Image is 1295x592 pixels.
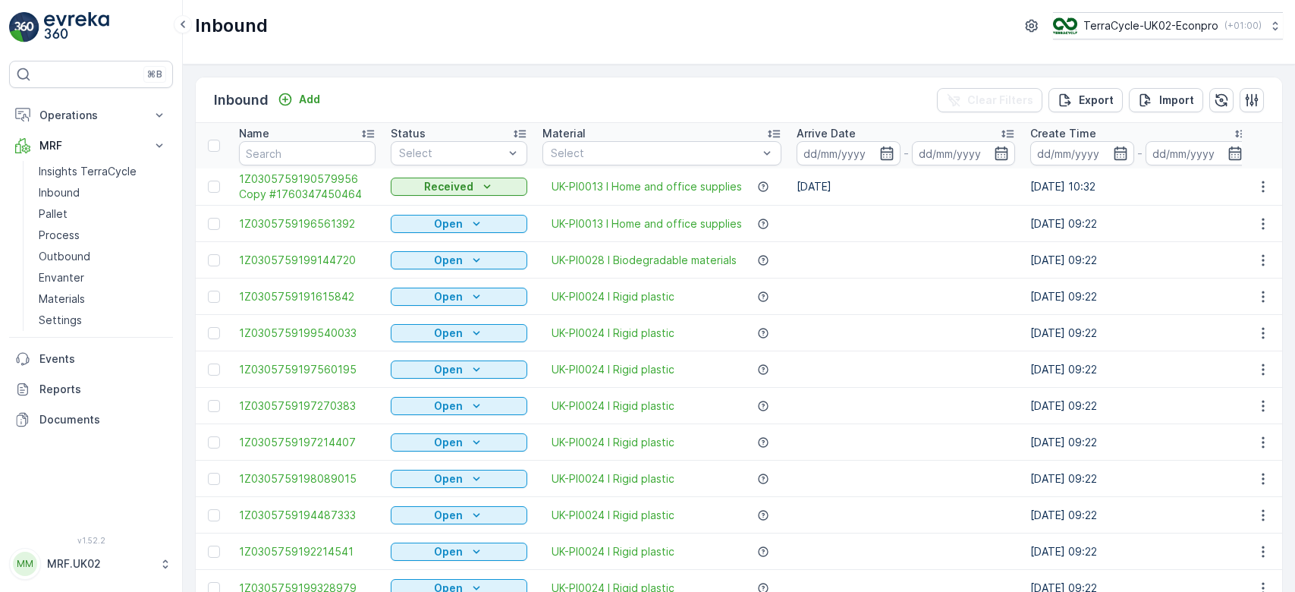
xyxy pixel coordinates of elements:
a: 1Z0305759197270383 [239,398,376,414]
td: [DATE] [789,168,1023,206]
a: Process [33,225,173,246]
span: 1Z0305759199540033 [239,326,376,341]
div: Toggle Row Selected [208,291,220,303]
img: logo [9,12,39,43]
a: UK-PI0024 I Rigid plastic [552,508,674,523]
p: Open [434,216,463,231]
p: Open [434,362,463,377]
a: UK-PI0024 I Rigid plastic [552,471,674,487]
p: Pallet [39,206,68,222]
button: Export [1048,88,1123,112]
div: Toggle Row Selected [208,327,220,339]
a: 1Z0305759197214407 [239,435,376,450]
div: Toggle Row Selected [208,509,220,521]
button: Open [391,506,527,524]
a: UK-PI0013 I Home and office supplies [552,179,742,194]
div: Toggle Row Selected [208,400,220,412]
p: Inbound [39,185,80,200]
button: Open [391,543,527,561]
button: Open [391,324,527,342]
a: 1Z0305759196561392 [239,216,376,231]
input: dd/mm/yyyy [1030,141,1134,165]
a: Envanter [33,267,173,288]
p: Arrive Date [797,126,856,141]
button: Operations [9,100,173,131]
p: MRF [39,138,143,153]
p: Insights TerraCycle [39,164,137,179]
a: UK-PI0013 I Home and office supplies [552,216,742,231]
td: [DATE] 09:22 [1023,497,1256,534]
div: MM [13,552,37,576]
span: UK-PI0024 I Rigid plastic [552,326,674,341]
p: Open [434,326,463,341]
span: 1Z0305759192214541 [239,544,376,559]
p: Clear Filters [967,93,1033,108]
span: UK-PI0024 I Rigid plastic [552,435,674,450]
div: Toggle Row Selected [208,473,220,485]
span: UK-PI0028 I Biodegradable materials [552,253,737,268]
td: [DATE] 09:22 [1023,534,1256,570]
button: Open [391,215,527,233]
p: Open [434,289,463,304]
p: Open [434,508,463,523]
p: Process [39,228,80,243]
button: Open [391,433,527,452]
a: 1Z0305759199144720 [239,253,376,268]
p: Outbound [39,249,90,264]
button: TerraCycle-UK02-Econpro(+01:00) [1053,12,1283,39]
p: Inbound [195,14,268,38]
p: Documents [39,412,167,427]
p: Name [239,126,269,141]
p: Inbound [214,90,269,111]
input: dd/mm/yyyy [912,141,1016,165]
p: Settings [39,313,82,328]
div: Toggle Row Selected [208,436,220,449]
a: Reports [9,374,173,405]
a: 1Z0305759198089015 [239,471,376,487]
a: 1Z0305759197560195 [239,362,376,377]
a: Documents [9,405,173,435]
p: Import [1159,93,1194,108]
a: Inbound [33,182,173,203]
p: Status [391,126,426,141]
a: Insights TerraCycle [33,161,173,182]
p: Material [542,126,586,141]
p: Open [434,253,463,268]
button: Received [391,178,527,196]
p: - [1137,144,1143,162]
a: Events [9,344,173,374]
p: Events [39,351,167,367]
button: Open [391,288,527,306]
p: Add [299,92,320,107]
div: Toggle Row Selected [208,218,220,230]
a: 1Z0305759194487333 [239,508,376,523]
div: Toggle Row Selected [208,181,220,193]
p: Create Time [1030,126,1096,141]
button: Open [391,397,527,415]
td: [DATE] 09:22 [1023,424,1256,461]
p: Received [424,179,473,194]
td: [DATE] 09:22 [1023,315,1256,351]
a: UK-PI0024 I Rigid plastic [552,362,674,377]
span: v 1.52.2 [9,536,173,545]
a: UK-PI0024 I Rigid plastic [552,398,674,414]
p: Envanter [39,270,84,285]
div: Toggle Row Selected [208,254,220,266]
button: MMMRF.UK02 [9,548,173,580]
img: logo_light-DOdMpM7g.png [44,12,109,43]
a: Settings [33,310,173,331]
td: [DATE] 09:22 [1023,388,1256,424]
button: Open [391,361,527,379]
button: Open [391,251,527,269]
